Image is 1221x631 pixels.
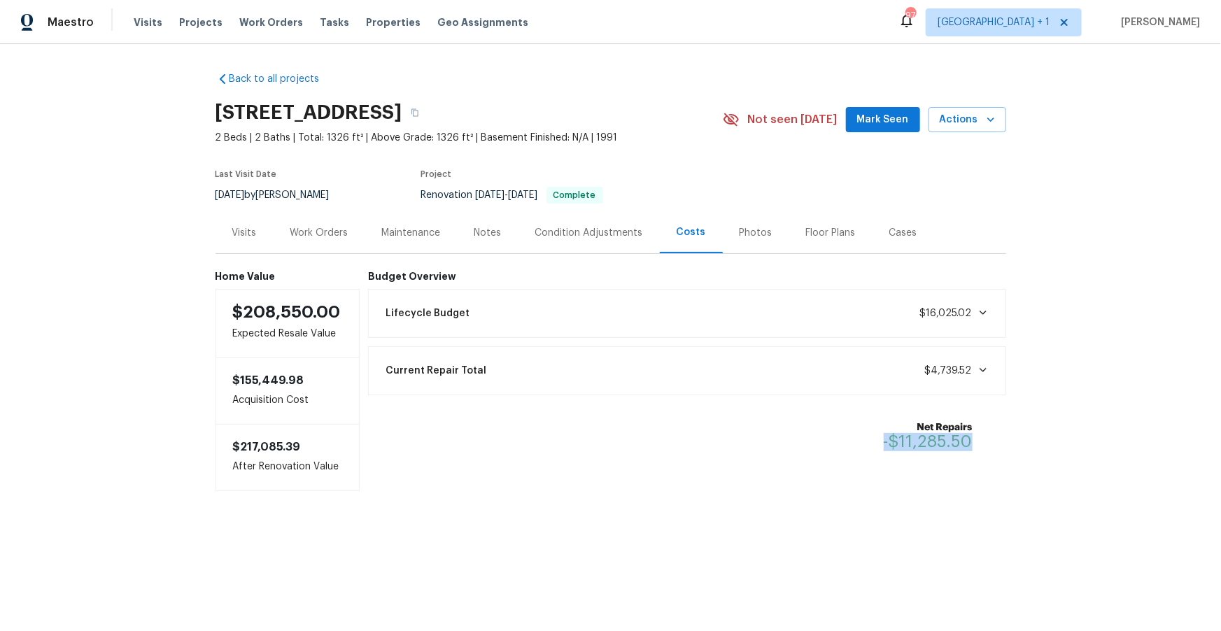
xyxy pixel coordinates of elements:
[1115,15,1200,29] span: [PERSON_NAME]
[474,226,502,240] div: Notes
[509,190,538,200] span: [DATE]
[740,226,772,240] div: Photos
[905,8,915,22] div: 97
[857,111,909,129] span: Mark Seen
[216,424,360,491] div: After Renovation Value
[884,420,973,434] b: Net Repairs
[382,226,441,240] div: Maintenance
[806,226,856,240] div: Floor Plans
[216,131,723,145] span: 2 Beds | 2 Baths | Total: 1326 ft² | Above Grade: 1326 ft² | Basement Finished: N/A | 1991
[216,170,277,178] span: Last Visit Date
[216,190,245,200] span: [DATE]
[929,107,1006,133] button: Actions
[366,15,421,29] span: Properties
[925,366,972,376] span: $4,739.52
[476,190,538,200] span: -
[216,358,360,424] div: Acquisition Cost
[386,306,470,320] span: Lifecycle Budget
[290,226,348,240] div: Work Orders
[233,304,341,320] span: $208,550.00
[889,226,917,240] div: Cases
[884,433,973,450] span: -$11,285.50
[216,106,402,120] h2: [STREET_ADDRESS]
[233,441,301,453] span: $217,085.39
[548,191,602,199] span: Complete
[48,15,94,29] span: Maestro
[748,113,838,127] span: Not seen [DATE]
[216,72,350,86] a: Back to all projects
[134,15,162,29] span: Visits
[368,271,1006,282] h6: Budget Overview
[179,15,223,29] span: Projects
[535,226,643,240] div: Condition Adjustments
[239,15,303,29] span: Work Orders
[677,225,706,239] div: Costs
[232,226,257,240] div: Visits
[940,111,995,129] span: Actions
[216,187,346,204] div: by [PERSON_NAME]
[476,190,505,200] span: [DATE]
[320,17,349,27] span: Tasks
[437,15,528,29] span: Geo Assignments
[216,271,360,282] h6: Home Value
[421,190,603,200] span: Renovation
[233,375,304,386] span: $155,449.98
[846,107,920,133] button: Mark Seen
[920,309,972,318] span: $16,025.02
[402,100,428,125] button: Copy Address
[216,289,360,358] div: Expected Resale Value
[386,364,486,378] span: Current Repair Total
[938,15,1050,29] span: [GEOGRAPHIC_DATA] + 1
[421,170,452,178] span: Project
